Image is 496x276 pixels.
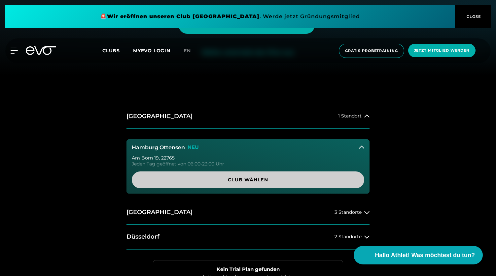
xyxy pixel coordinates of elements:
a: MYEVO LOGIN [133,48,170,54]
p: NEU [188,145,199,150]
span: Clubs [102,48,120,54]
a: Clubs [102,47,133,54]
h2: [GEOGRAPHIC_DATA] [126,112,193,120]
h2: Düsseldorf [126,233,159,241]
div: Am Born 19 , 22765 [132,156,364,160]
button: Hamburg OttensenNEU [126,139,370,156]
span: 1 Standort [338,114,362,118]
button: Düsseldorf2 Standorte [126,225,370,249]
span: 2 Standorte [335,234,362,239]
div: Jeden Tag geöffnet von 06:00-23:00 Uhr [132,161,364,166]
span: en [184,48,191,54]
a: Club wählen [132,171,364,188]
span: Gratis Probetraining [345,48,398,54]
button: Hallo Athlet! Was möchtest du tun? [354,246,483,264]
span: 3 Standorte [335,210,362,215]
a: Jetzt Mitglied werden [406,44,478,58]
strong: Kein Trial Plan gefunden [217,266,280,272]
span: Hallo Athlet! Was möchtest du tun? [375,251,475,260]
span: CLOSE [465,14,481,20]
span: Jetzt Mitglied werden [414,48,470,53]
span: Club wählen [148,176,348,183]
a: Gratis Probetraining [337,44,406,58]
button: CLOSE [455,5,491,28]
a: en [184,47,199,55]
button: [GEOGRAPHIC_DATA]1 Standort [126,104,370,129]
button: [GEOGRAPHIC_DATA]3 Standorte [126,200,370,225]
h3: Hamburg Ottensen [132,145,185,151]
h2: [GEOGRAPHIC_DATA] [126,208,193,216]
